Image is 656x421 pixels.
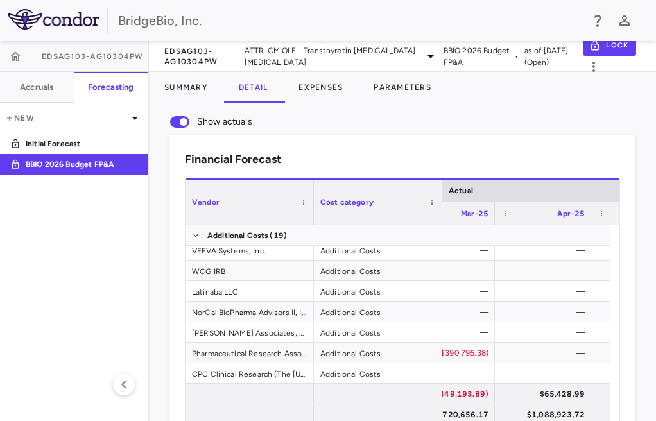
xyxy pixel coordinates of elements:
div: Additional Costs [314,343,442,363]
p: New [5,112,127,124]
div: $65,428.99 [506,384,585,404]
div: WCG IRB [186,261,314,280]
h6: Accruals [20,82,53,93]
div: — [506,322,585,343]
button: Expenses [283,72,358,103]
img: logo-full-SnFGN8VE.png [8,9,99,30]
div: — [410,302,488,322]
div: — [506,363,585,384]
div: ($390,795.38) [410,343,488,363]
span: • [515,51,519,62]
div: — [506,343,585,363]
div: Additional Costs [314,322,442,342]
span: as of [DATE] (Open) [524,45,578,68]
span: Cost category [320,198,374,207]
span: EDSAG103-AG10304PW [164,46,239,67]
span: ATTR-CM OLE - Transthyretin [MEDICAL_DATA] [MEDICAL_DATA] [245,45,418,68]
div: — [410,363,488,384]
div: [PERSON_NAME] Associates, LLC [186,322,314,342]
span: EDSAG103-AG10304PW [42,51,144,62]
h6: Forecasting [88,82,134,93]
div: — [410,240,488,261]
div: — [506,302,585,322]
div: Additional Costs [314,240,442,260]
div: Additional Costs [314,281,442,301]
div: Latinaba LLC [186,281,314,301]
div: VEEVA Systems, Inc. [186,240,314,260]
div: BridgeBio, Inc. [118,11,582,30]
div: — [410,322,488,343]
div: Additional Costs [314,363,442,383]
button: Lock [583,35,636,56]
div: Additional Costs [314,302,442,322]
button: Parameters [358,72,447,103]
div: — [506,261,585,281]
span: BBIO 2026 Budget FP&A [444,45,510,68]
span: (19) [270,225,287,246]
label: Show actuals [162,108,252,135]
span: Vendor [192,198,220,207]
p: BBIO 2026 Budget FP&A [26,159,121,170]
span: Additional Costs [207,225,268,246]
div: Additional Costs [314,261,442,280]
div: Pharmaceutical Research Associates, [186,343,314,363]
div: NorCal BioPharma Advisors II, Inc. [186,302,314,322]
button: Summary [149,72,223,103]
div: — [506,281,585,302]
span: Apr-25 [557,209,585,218]
button: Detail [223,72,284,103]
div: — [506,240,585,261]
p: Initial Forecast [26,138,121,150]
span: Mar-25 [461,209,488,218]
div: — [410,281,488,302]
div: CPC Clinical Research (The [US_STATE] Prevention Center) [186,363,314,383]
h6: Financial Forecast [185,151,281,168]
div: ($349,193.89) [410,384,488,404]
div: — [410,261,488,281]
span: Actual [449,186,473,195]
